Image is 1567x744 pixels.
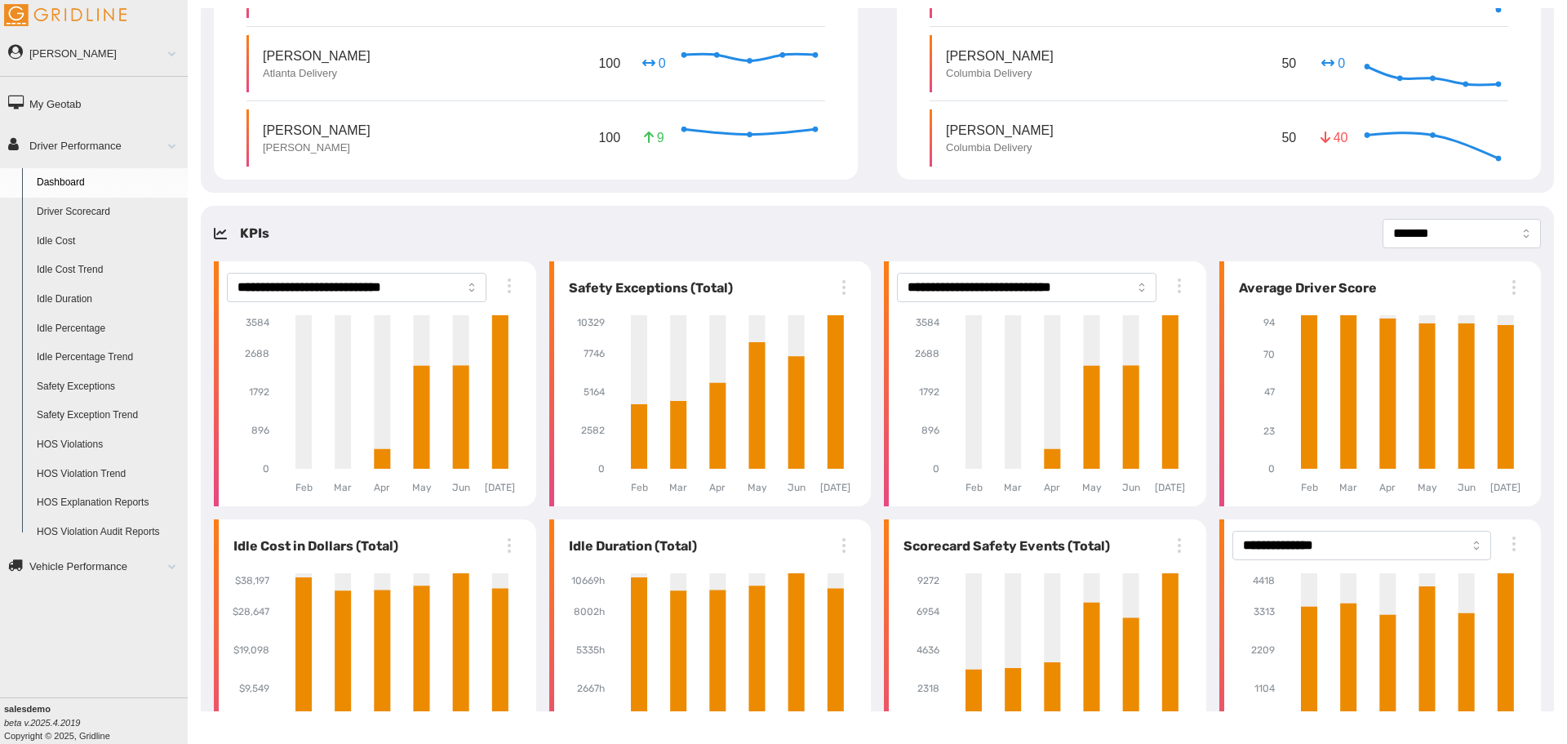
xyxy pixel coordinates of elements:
a: Idle Percentage [29,314,188,344]
a: Safety Exceptions [29,372,188,402]
h6: Idle Duration (Total) [562,537,697,556]
p: [PERSON_NAME] [946,121,1054,140]
tspan: [DATE] [1155,482,1185,493]
p: 50 [1278,51,1299,76]
tspan: 70 [1263,350,1275,361]
tspan: 1792 [919,386,939,398]
tspan: May [412,482,432,493]
tspan: Jun [1122,482,1140,493]
tspan: Mar [1004,482,1022,493]
tspan: 2582 [581,425,605,437]
tspan: 896 [921,425,939,436]
p: 0 [641,54,667,73]
tspan: 0 [1268,464,1275,475]
tspan: 2209 [1251,644,1275,656]
tspan: Apr [374,482,390,493]
tspan: 9272 [917,575,939,586]
p: 0 [1321,54,1347,73]
a: Dashboard [29,168,188,198]
tspan: Jun [452,482,470,493]
p: 40 [1321,128,1347,147]
p: [PERSON_NAME] [263,47,371,65]
tspan: $19,098 [233,645,269,657]
a: HOS Violations [29,430,188,460]
tspan: $28,647 [233,607,269,618]
p: Atlanta Delivery [263,66,371,81]
tspan: 2667h [577,684,605,695]
tspan: 2688 [245,348,269,359]
a: Driver Scorecard [29,198,188,227]
tspan: 0 [933,463,939,474]
a: HOS Explanation Reports [29,488,188,518]
tspan: 10329 [577,317,605,328]
tspan: 94 [1263,317,1276,328]
a: Idle Percentage Trend [29,343,188,372]
a: Safety Exception Trend [29,401,188,430]
tspan: 1792 [249,386,269,398]
tspan: 896 [251,425,269,436]
tspan: May [1417,482,1436,493]
tspan: 5164 [584,387,606,399]
p: 50 [1278,125,1299,150]
tspan: 3584 [246,317,270,328]
tspan: [DATE] [820,482,850,493]
div: Copyright © 2025, Gridline [4,702,188,742]
tspan: Apr [1379,482,1396,493]
tspan: Feb [1300,482,1317,493]
p: Columbia Delivery [946,66,1054,81]
tspan: 0 [598,464,605,475]
tspan: Mar [669,482,687,493]
tspan: 10669h [571,575,605,586]
tspan: 8002h [574,607,605,618]
h6: Safety Exceptions (Total) [562,278,733,298]
p: [PERSON_NAME] [263,121,371,140]
b: salesdemo [4,704,51,714]
tspan: $38,197 [235,575,269,586]
tspan: Jun [787,482,805,493]
img: Gridline [4,4,127,26]
tspan: 2688 [915,348,939,359]
tspan: Feb [966,482,983,493]
p: [PERSON_NAME] [946,47,1054,65]
tspan: Mar [1339,482,1357,493]
tspan: $9,549 [239,684,269,695]
tspan: 0 [263,463,269,474]
p: Columbia Delivery [946,140,1054,155]
tspan: Apr [709,482,726,493]
i: beta v.2025.4.2019 [4,718,80,728]
p: [PERSON_NAME] [263,140,371,155]
a: HOS Violation Audit Reports [29,518,188,547]
p: 9 [641,128,667,147]
tspan: 1104 [1254,683,1276,694]
h5: KPIs [240,224,269,243]
tspan: Jun [1457,482,1475,493]
tspan: 23 [1263,426,1275,438]
a: HOS Violation Trend [29,460,188,489]
tspan: May [747,482,766,493]
tspan: 4636 [917,645,939,657]
a: Idle Duration [29,285,188,314]
p: 100 [595,125,624,150]
tspan: 6954 [917,607,940,618]
tspan: 4418 [1253,575,1275,586]
tspan: 47 [1264,387,1275,399]
tspan: 5335h [576,645,605,657]
a: Idle Cost [29,227,188,256]
a: Idle Cost Trend [29,256,188,285]
tspan: Mar [334,482,352,493]
tspan: Feb [630,482,647,493]
tspan: [DATE] [485,482,515,493]
p: 100 [595,51,624,76]
tspan: 3313 [1254,606,1275,617]
tspan: Apr [1044,482,1060,493]
h6: Idle Cost in Dollars (Total) [227,537,398,556]
h6: Average Driver Score [1232,278,1377,298]
tspan: Feb [295,482,313,493]
tspan: May [1082,482,1102,493]
tspan: 7746 [584,349,605,360]
h6: Scorecard Safety Events (Total) [897,537,1110,556]
tspan: 2318 [917,684,939,695]
tspan: 3584 [916,317,940,328]
tspan: [DATE] [1490,482,1520,493]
